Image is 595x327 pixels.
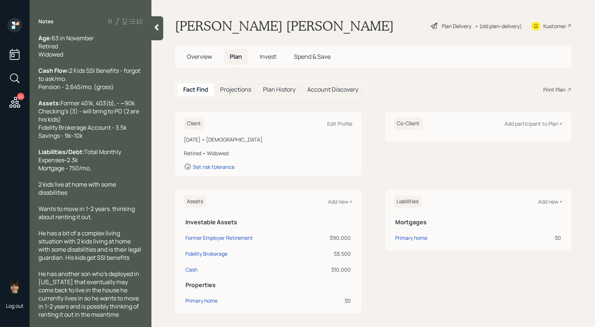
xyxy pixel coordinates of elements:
h5: Projections [220,86,251,93]
div: 24 [17,93,24,100]
div: Log out [6,302,24,309]
span: 63 in November Retired Widowed [38,34,94,58]
div: Print Plan [543,86,565,93]
h6: Liabilities [394,195,422,208]
h5: Account Discovery [307,86,358,93]
div: Primary home [396,234,428,242]
span: Assets: [38,99,61,107]
span: Spend & Save [294,52,331,61]
div: $90,000 [311,234,351,242]
div: Retired • Widowed [184,149,353,157]
div: Primary home [185,297,218,304]
span: Former 401k, 403(b), - ~90k Checking's (3) - will bring to PD (2 are his kids) Fidelity Brokerage... [38,99,140,140]
h6: Client [184,117,204,130]
span: Age: [38,34,52,42]
span: Wants to move in 1-2 years. thinking about renting it out. [38,205,136,221]
span: Liabilities/Debt: [38,148,84,156]
div: $3,500 [311,250,351,258]
div: $0 [529,234,561,242]
span: He has another son who's deployed in [US_STATE] that eventually may come back to live in the hous... [38,270,140,319]
span: He has a bit of a complex living situation with 2 kids living at home with some disabilities and ... [38,229,142,262]
h6: Assets [184,195,206,208]
div: Fidelity Brokerage [185,250,228,258]
div: Cash [185,266,198,273]
h5: Mortgages [396,219,561,226]
h5: Investable Assets [185,219,351,226]
h1: [PERSON_NAME] [PERSON_NAME] [175,18,394,34]
div: Add new + [538,198,562,205]
span: Total Monthly Expenses [38,148,122,164]
img: treva-nostdahl-headshot.png [7,279,22,293]
div: Edit Profile [328,120,353,127]
div: [DATE] • [DEMOGRAPHIC_DATA] [184,136,353,143]
h5: Properties [185,282,351,289]
span: 2 Kids SSI Benefits - forgot to ask/mo. Pension - 2,645/mo. (gross) [38,67,141,91]
h5: Plan History [263,86,295,93]
span: Overview [187,52,212,61]
div: Add participant to Plan + [505,120,562,127]
label: Notes [38,18,54,25]
div: Plan Delivery [442,22,471,30]
h5: Fact Find [183,86,208,93]
div: Kustomer [543,22,566,30]
span: Cash Flow: [38,67,69,75]
span: - [64,156,67,164]
span: 2 kids live at home with some disabilities [38,180,117,197]
h6: Co-Client [394,117,423,130]
div: • (old plan-delivery) [475,22,522,30]
div: Set risk tolerance [193,163,235,170]
span: Plan [230,52,242,61]
div: $10,000 [311,266,351,273]
div: Add new + [328,198,353,205]
span: Invest [260,52,276,61]
span: 2.3k Mortgage - 750/mo. [38,156,91,172]
div: $0 [311,297,351,304]
div: Former Employer Retirement [185,234,253,242]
